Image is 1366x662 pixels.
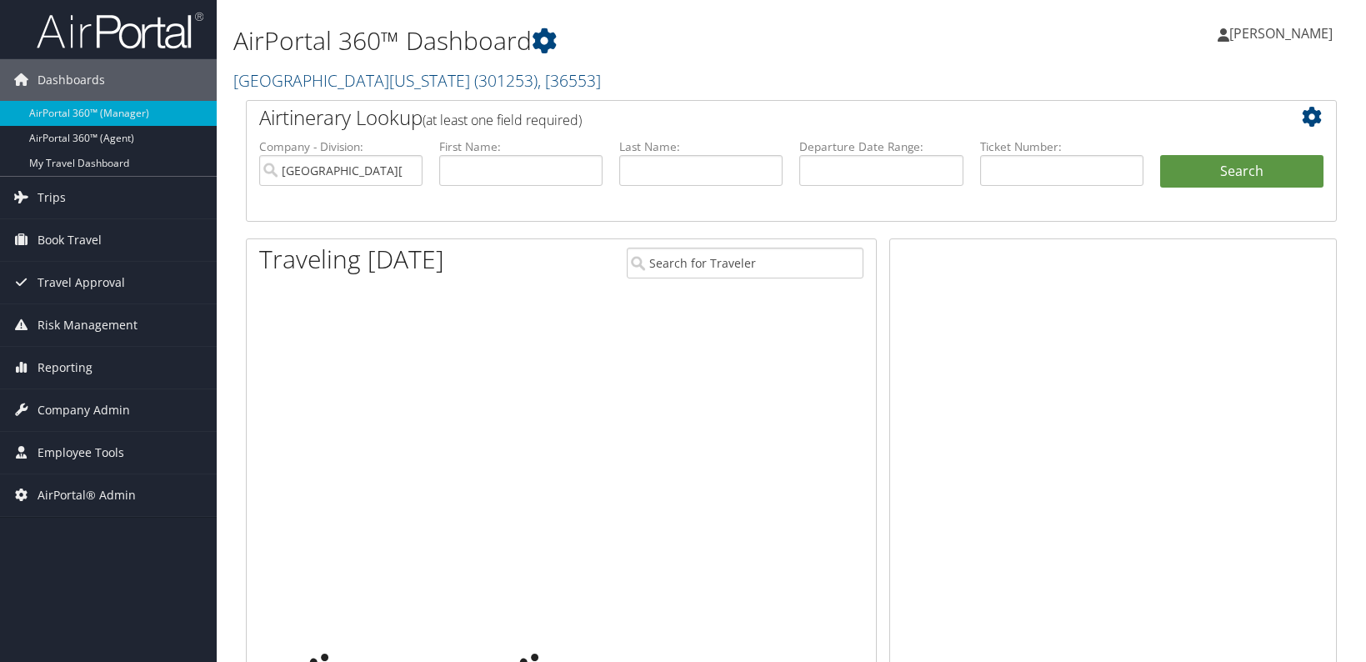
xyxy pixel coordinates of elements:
span: ( 301253 ) [474,69,538,92]
label: First Name: [439,138,603,155]
span: AirPortal® Admin [38,474,136,516]
span: Travel Approval [38,262,125,303]
span: Trips [38,177,66,218]
span: Dashboards [38,59,105,101]
label: Last Name: [619,138,783,155]
label: Departure Date Range: [799,138,963,155]
span: (at least one field required) [423,111,582,129]
span: Employee Tools [38,432,124,474]
label: Ticket Number: [980,138,1143,155]
span: Reporting [38,347,93,389]
h1: AirPortal 360™ Dashboard [233,23,978,58]
label: Company - Division: [259,138,423,155]
a: [PERSON_NAME] [1218,8,1349,58]
span: Risk Management [38,304,138,346]
h2: Airtinerary Lookup [259,103,1233,132]
span: , [ 36553 ] [538,69,601,92]
span: Company Admin [38,389,130,431]
h1: Traveling [DATE] [259,242,444,277]
span: [PERSON_NAME] [1229,24,1333,43]
img: airportal-logo.png [37,11,203,50]
button: Search [1160,155,1323,188]
a: [GEOGRAPHIC_DATA][US_STATE] [233,69,601,92]
input: Search for Traveler [627,248,864,278]
span: Book Travel [38,219,102,261]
